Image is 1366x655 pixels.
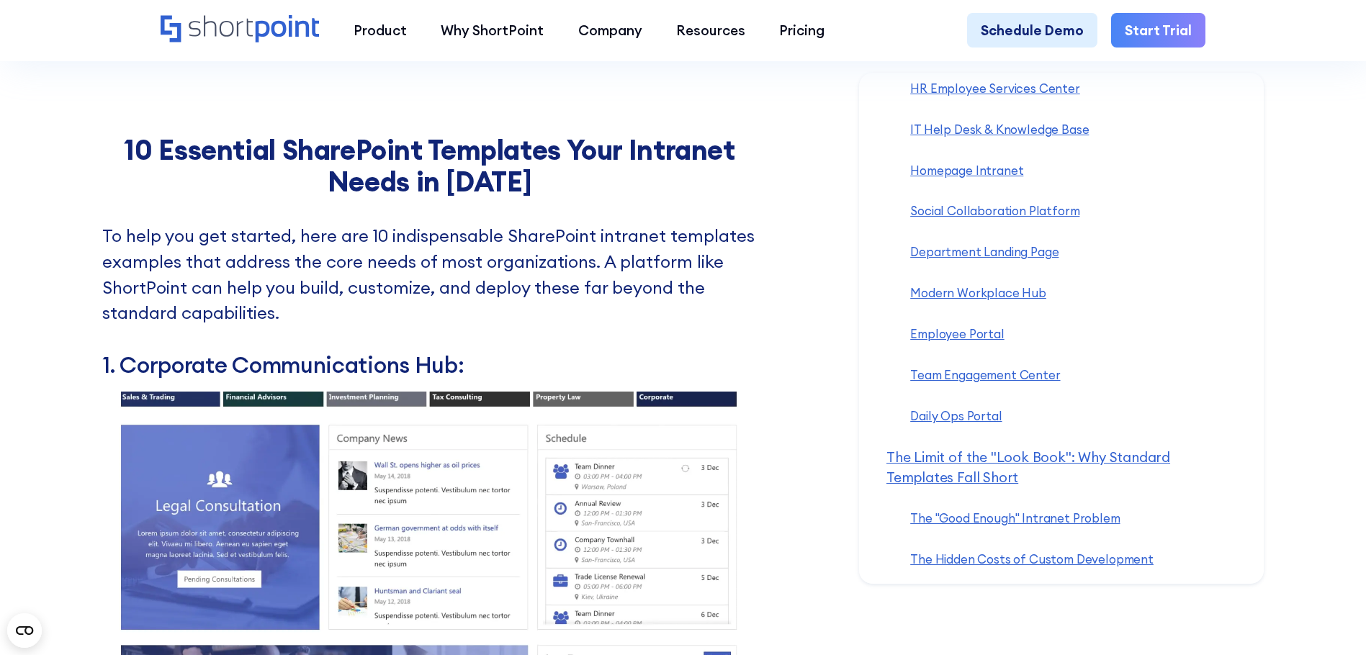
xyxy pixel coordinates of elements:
a: Why ShortPoint [424,13,561,47]
a: Home [161,15,320,45]
div: Company [578,20,642,40]
a: The Limit of the "Look Book": Why Standard Templates Fall Short‍ [886,448,1170,485]
button: Open CMP widget [7,613,42,648]
iframe: Chat Widget [1107,488,1366,655]
a: Resources [659,13,762,47]
h3: 1. Corporate Communications Hub: [102,351,757,378]
div: Why ShortPoint [441,20,544,40]
a: Product [336,13,423,47]
a: IT Help Desk & Knowledge Base‍ [910,121,1089,136]
a: Social Collaboration Platform‍ [910,203,1079,218]
a: Start Trial [1111,13,1205,47]
a: Daily Ops Portal‍ [910,408,1002,423]
a: Homepage Intranet‍ [910,162,1023,177]
div: Resources [676,20,745,40]
strong: 10 Essential SharePoint Templates Your Intranet Needs in [DATE] [124,132,734,199]
a: HR Employee Services Center‍ [910,80,1080,95]
a: Department Landing Page‍ [910,244,1059,259]
a: The Hidden Costs of Custom Development‍ [910,551,1154,566]
a: Company [561,13,659,47]
div: Product [354,20,407,40]
div: Pricing [779,20,824,40]
p: To help you get started, here are 10 indispensable SharePoint intranet templates examples that ad... [102,223,757,351]
a: Pricing [763,13,842,47]
a: Employee Portal‍ [910,326,1005,341]
a: The "Good Enough" Intranet Problem‍ [910,510,1120,525]
a: Schedule Demo [967,13,1097,47]
a: Team Engagement Center‍ [910,367,1060,382]
a: Modern Workplace Hub‍ [910,285,1046,300]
